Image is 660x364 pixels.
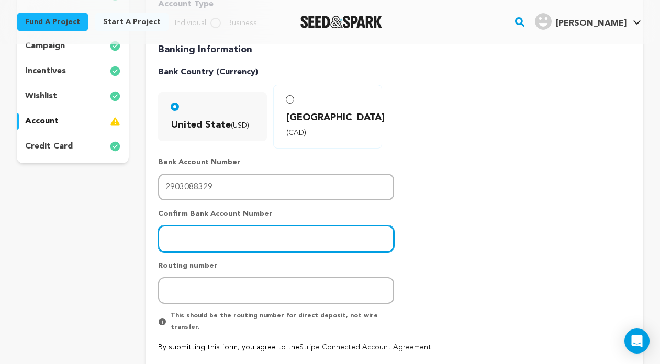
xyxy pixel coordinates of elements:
a: Nelson H.'s Profile [533,11,643,30]
img: user.png [535,13,552,30]
a: Start a project [95,13,169,31]
img: check-circle-full.svg [110,40,120,52]
p: Confirm Bank Account Number [158,209,395,219]
span: [GEOGRAPHIC_DATA] [286,110,373,140]
button: campaign [17,38,129,54]
button: wishlist [17,88,129,105]
a: Fund a project [17,13,88,31]
p: credit card [25,140,73,153]
img: Seed&Spark Logo Dark Mode [300,16,383,28]
button: credit card [17,138,129,155]
img: check-circle-full.svg [110,90,120,103]
span: (USD) [231,122,249,129]
p: Bank Account Number [158,157,395,167]
p: wishlist [25,90,57,103]
p: Bank Country (Currency) [158,66,631,78]
div: Nelson H.'s Profile [535,13,627,30]
p: Banking Information [158,42,631,58]
img: check-circle-full.svg [110,65,120,77]
div: Open Intercom Messenger [624,328,650,354]
p: By submitting this form, you agree to the [158,342,631,352]
p: campaign [25,40,65,52]
p: account [25,115,59,128]
img: check-circle-full.svg [110,140,120,153]
span: [PERSON_NAME] [556,19,627,28]
button: incentives [17,63,129,79]
span: United State [171,118,258,132]
span: Nelson H.'s Profile [533,11,643,33]
a: Stripe Connected Account Agreement [299,344,431,351]
p: This should be the routing number for direct deposit, not wire transfer. [171,310,395,334]
img: warning-full.svg [110,115,120,128]
p: Routing number [158,260,395,271]
a: Seed&Spark Homepage [300,16,383,28]
button: account [17,113,129,130]
p: incentives [25,65,66,77]
span: (CAD) [286,129,306,136]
